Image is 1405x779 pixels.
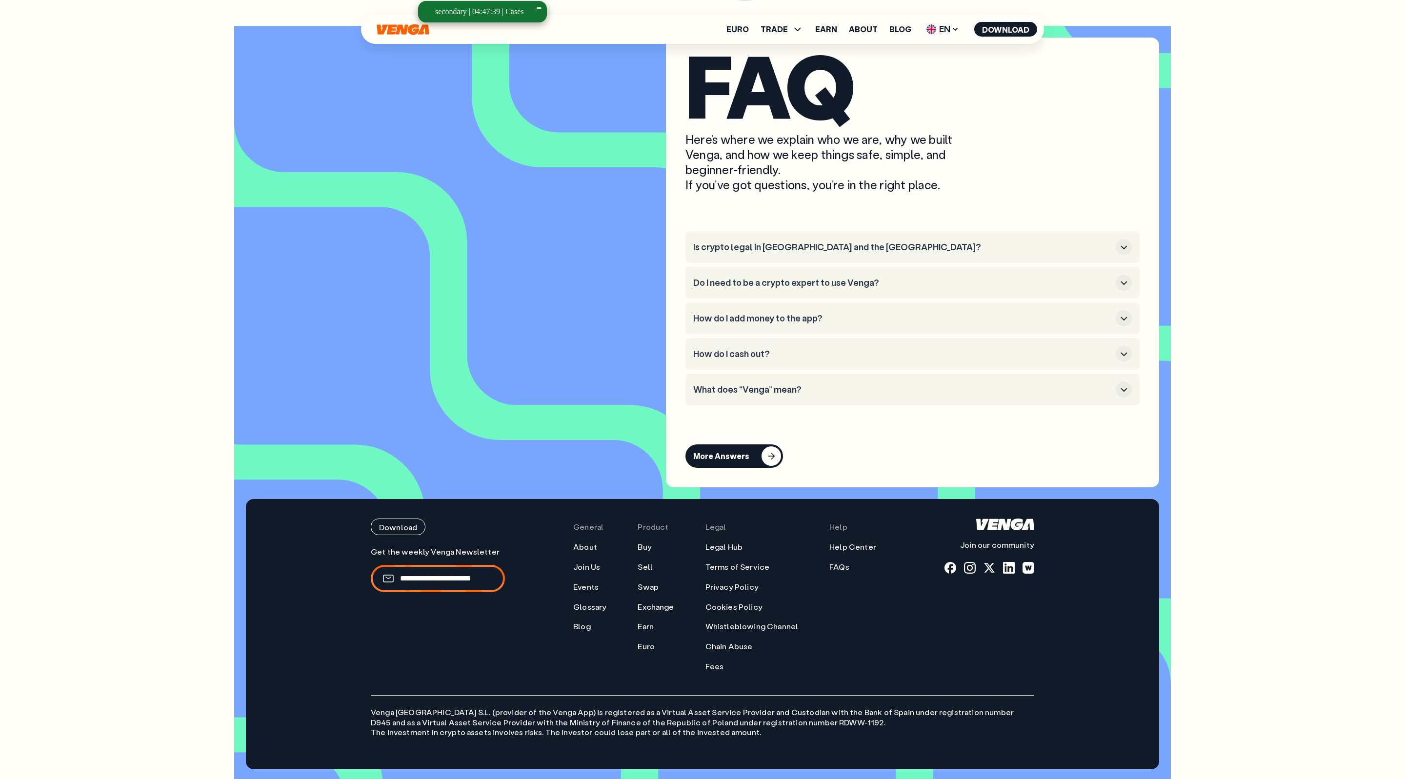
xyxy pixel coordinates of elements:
[638,621,654,632] a: Earn
[923,21,963,37] span: EN
[685,132,983,193] p: Here’s where we explain who we are, why we built Venga, and how we keep things safe, simple, and ...
[371,519,425,535] button: Download
[573,602,606,612] a: Glossary
[974,22,1037,37] button: Download
[926,24,936,34] img: flag-uk
[705,562,770,572] a: Terms of Service
[693,349,1112,360] h3: How do I cash out?
[693,381,1132,398] button: What does “Venga” mean?
[761,23,803,35] span: TRADE
[829,542,876,552] a: Help Center
[638,542,651,552] a: Buy
[983,562,995,574] a: x
[705,522,726,532] span: Legal
[889,25,911,33] a: Blog
[944,562,956,574] a: fb
[685,444,783,468] button: More Answers
[964,562,976,574] a: instagram
[435,4,523,19] div: secondary | 04:47:39 | Cases
[638,602,674,612] a: Exchange
[705,602,763,612] a: Cookies Policy
[829,522,847,532] span: Help
[944,540,1034,550] p: Join our community
[693,346,1132,362] button: How do I cash out?
[693,451,749,461] div: More Answers
[705,582,759,592] a: Privacy Policy
[573,522,603,532] span: General
[976,519,1034,530] svg: Home
[693,313,1112,324] h3: How do I add money to the app?
[705,641,753,652] a: Chain Abuse
[849,25,878,33] a: About
[638,522,668,532] span: Product
[1003,562,1015,574] a: linkedin
[1023,562,1034,574] a: warpcast
[693,310,1132,326] button: How do I add money to the app?
[685,47,1140,122] h2: FAQ
[693,242,1112,253] h3: Is crypto legal in [GEOGRAPHIC_DATA] and the [GEOGRAPHIC_DATA]?
[573,621,591,632] a: Blog
[815,25,837,33] a: Earn
[705,621,799,632] a: Whistleblowing Channel
[638,582,659,592] a: Swap
[371,519,505,535] a: Download
[638,641,655,652] a: Euro
[573,582,599,592] a: Events
[726,25,749,33] a: Euro
[705,661,724,672] a: Fees
[573,542,597,552] a: About
[376,24,430,35] svg: Home
[705,542,743,552] a: Legal Hub
[693,239,1132,255] button: Is crypto legal in [GEOGRAPHIC_DATA] and the [GEOGRAPHIC_DATA]?
[693,278,1112,288] h3: Do I need to be a crypto expert to use Venga?
[761,25,788,33] span: TRADE
[693,275,1132,291] button: Do I need to be a crypto expert to use Venga?
[371,695,1034,738] p: Venga [GEOGRAPHIC_DATA] S.L. (provider of the Venga App) is registered as a Virtual Asset Service...
[371,547,505,557] p: Get the weekly Venga Newsletter
[693,384,1112,395] h3: What does “Venga” mean?
[829,562,849,572] a: FAQs
[638,562,653,572] a: Sell
[573,562,600,572] a: Join Us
